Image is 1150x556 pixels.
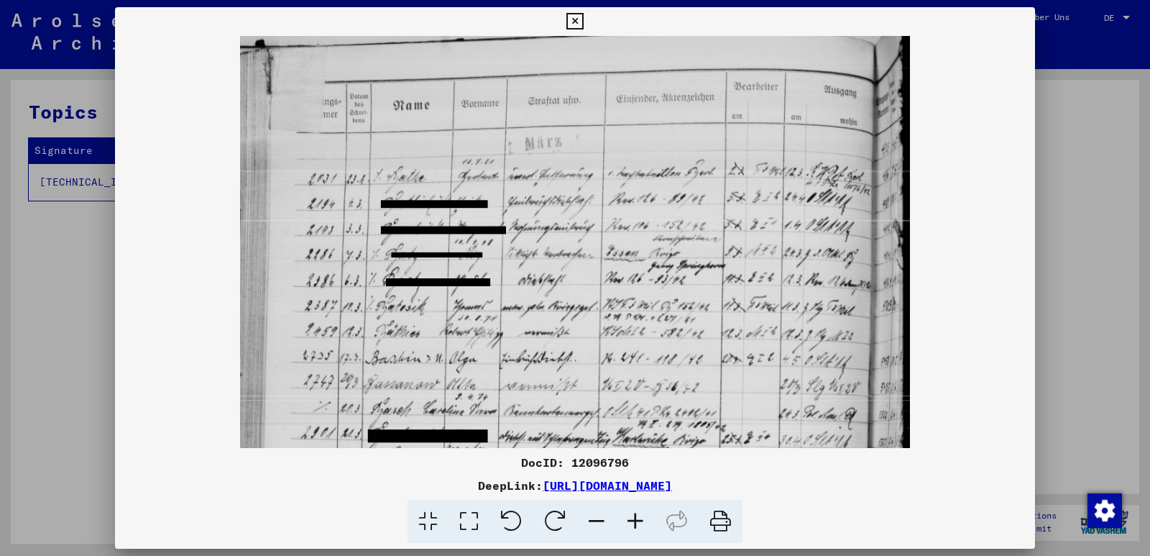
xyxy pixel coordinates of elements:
[115,477,1035,494] div: DeepLink:
[115,454,1035,471] div: DocID: 12096796
[1087,493,1122,528] img: Zustimmung ändern
[543,478,672,493] a: [URL][DOMAIN_NAME]
[1087,493,1121,527] div: Zustimmung ändern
